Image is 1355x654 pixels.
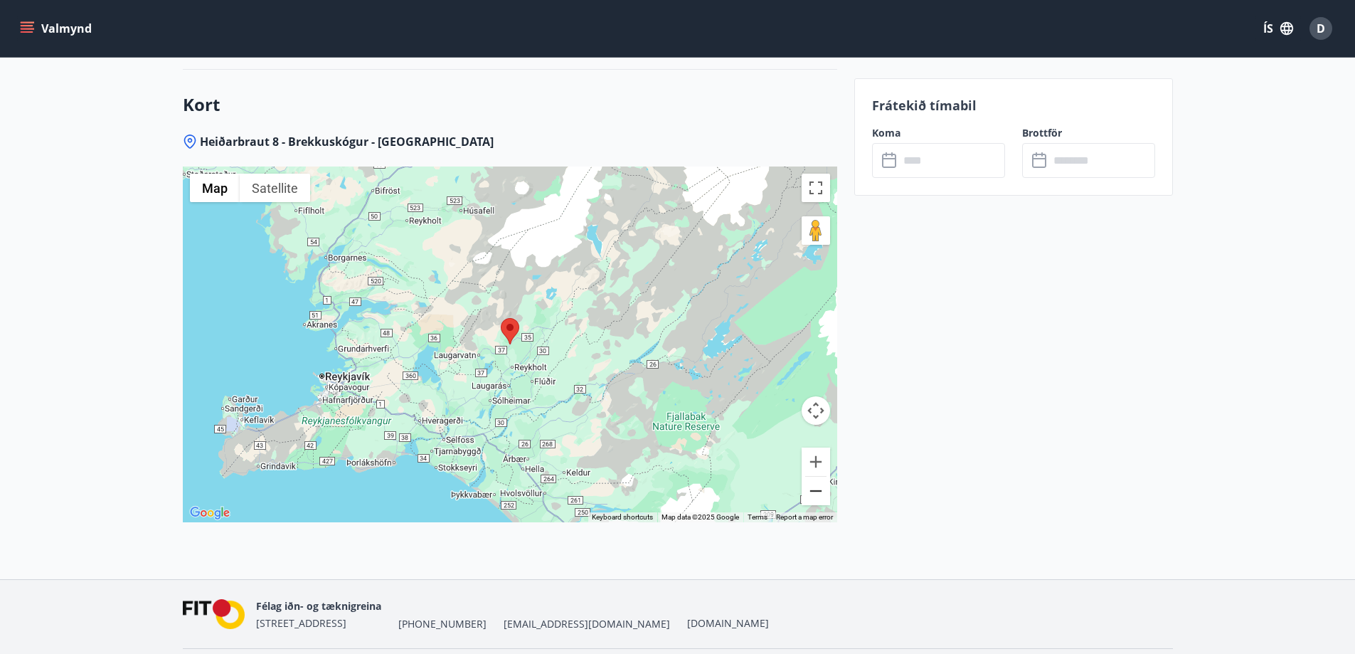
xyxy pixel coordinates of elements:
[802,174,830,202] button: Toggle fullscreen view
[748,513,767,521] a: Terms
[183,599,245,630] img: FPQVkF9lTnNbbaRSFyT17YYeljoOGk5m51IhT0bO.png
[183,93,837,117] h3: Kort
[592,512,653,522] button: Keyboard shortcuts
[17,16,97,41] button: menu
[1255,16,1301,41] button: ÍS
[802,216,830,245] button: Drag Pegman onto the map to open Street View
[1022,126,1155,140] label: Brottför
[186,504,233,522] img: Google
[1317,21,1325,36] span: D
[872,96,1155,115] p: Frátekið tímabil
[190,174,240,202] button: Show street map
[661,513,739,521] span: Map data ©2025 Google
[504,617,670,631] span: [EMAIL_ADDRESS][DOMAIN_NAME]
[687,616,769,630] a: [DOMAIN_NAME]
[256,616,346,630] span: [STREET_ADDRESS]
[872,126,1005,140] label: Koma
[802,448,830,476] button: Zoom in
[398,617,487,631] span: [PHONE_NUMBER]
[1304,11,1338,46] button: D
[776,513,833,521] a: Report a map error
[200,134,494,149] span: Heiðarbraut 8 - Brekkuskógur - [GEOGRAPHIC_DATA]
[802,396,830,425] button: Map camera controls
[186,504,233,522] a: Open this area in Google Maps (opens a new window)
[802,477,830,505] button: Zoom out
[256,599,381,613] span: Félag iðn- og tæknigreina
[240,174,310,202] button: Show satellite imagery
